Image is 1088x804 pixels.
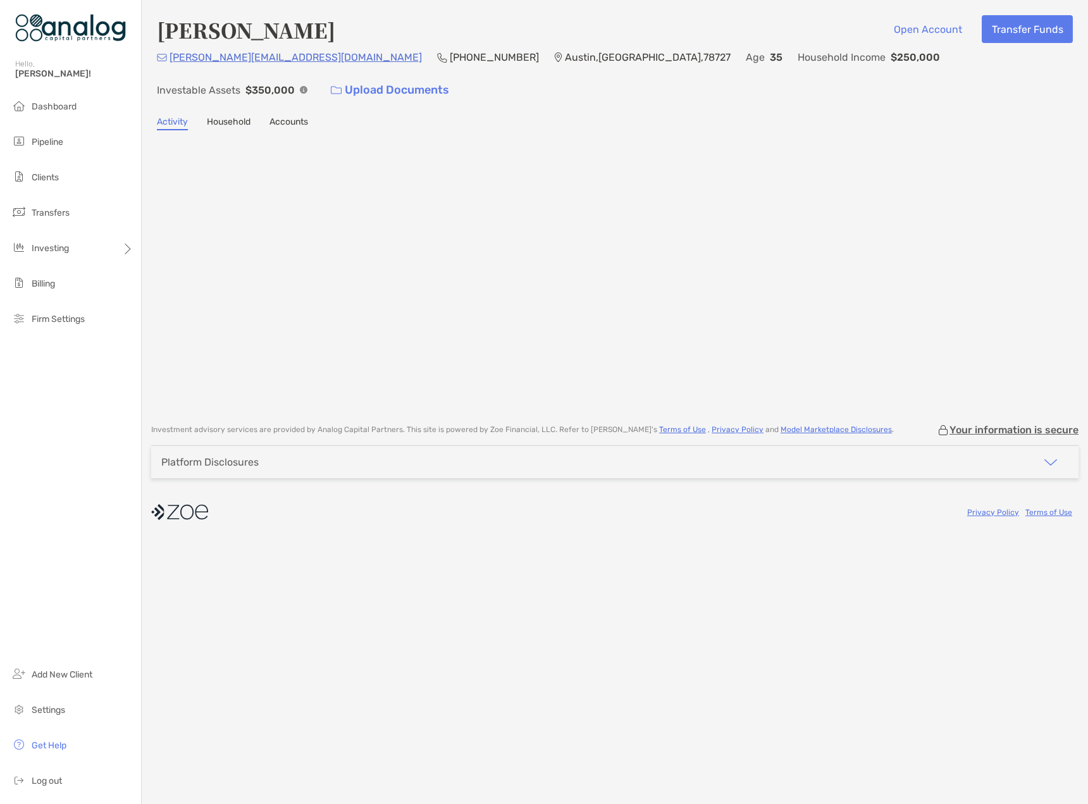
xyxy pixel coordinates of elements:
[659,425,706,434] a: Terms of Use
[170,49,422,65] p: [PERSON_NAME][EMAIL_ADDRESS][DOMAIN_NAME]
[450,49,539,65] p: [PHONE_NUMBER]
[891,49,940,65] p: $250,000
[798,49,886,65] p: Household Income
[982,15,1073,43] button: Transfer Funds
[1025,508,1072,517] a: Terms of Use
[884,15,972,43] button: Open Account
[32,314,85,325] span: Firm Settings
[32,243,69,254] span: Investing
[11,275,27,290] img: billing icon
[712,425,763,434] a: Privacy Policy
[32,705,65,715] span: Settings
[11,737,27,752] img: get-help icon
[770,49,782,65] p: 35
[11,133,27,149] img: pipeline icon
[300,86,307,94] img: Info Icon
[437,53,447,63] img: Phone Icon
[32,776,62,786] span: Log out
[1043,455,1058,470] img: icon arrow
[157,15,335,44] h4: [PERSON_NAME]
[207,116,250,130] a: Household
[565,49,731,65] p: Austin , [GEOGRAPHIC_DATA] , 78727
[151,425,894,435] p: Investment advisory services are provided by Analog Capital Partners . This site is powered by Zo...
[11,98,27,113] img: dashboard icon
[554,53,562,63] img: Location Icon
[949,424,1079,436] p: Your information is secure
[967,508,1019,517] a: Privacy Policy
[157,54,167,61] img: Email Icon
[32,740,66,751] span: Get Help
[331,86,342,95] img: button icon
[781,425,892,434] a: Model Marketplace Disclosures
[11,772,27,788] img: logout icon
[32,172,59,183] span: Clients
[32,101,77,112] span: Dashboard
[11,169,27,184] img: clients icon
[157,82,240,98] p: Investable Assets
[151,498,208,526] img: company logo
[323,77,457,104] a: Upload Documents
[11,204,27,220] img: transfers icon
[245,82,295,98] p: $350,000
[746,49,765,65] p: Age
[11,311,27,326] img: firm-settings icon
[32,137,63,147] span: Pipeline
[11,702,27,717] img: settings icon
[161,456,259,468] div: Platform Disclosures
[32,669,92,680] span: Add New Client
[269,116,308,130] a: Accounts
[32,207,70,218] span: Transfers
[15,68,133,79] span: [PERSON_NAME]!
[11,666,27,681] img: add_new_client icon
[32,278,55,289] span: Billing
[11,240,27,255] img: investing icon
[15,5,126,51] img: Zoe Logo
[157,116,188,130] a: Activity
